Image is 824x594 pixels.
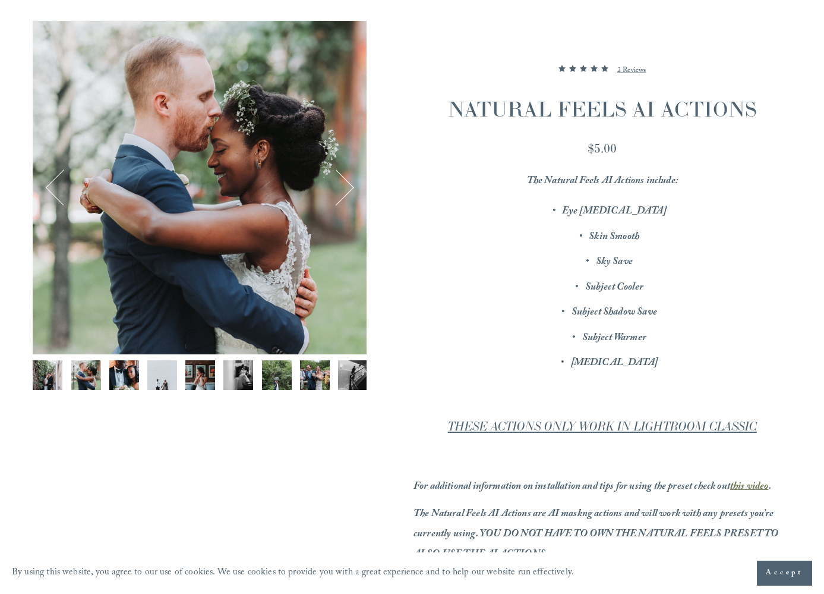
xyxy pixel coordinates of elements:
[33,21,366,354] img: best-lightroom-preset-natural-look.jpg
[338,360,368,390] button: Image 9 of 12
[757,561,812,586] button: Accept
[33,21,366,455] section: Gallery
[562,203,667,221] em: Eye [MEDICAL_DATA]
[71,360,101,390] button: Image 2 of 12
[571,355,658,372] em: [MEDICAL_DATA]
[448,420,757,434] em: THESE ACTIONS ONLY WORK IN LIGHTROOM CLASSIC
[185,360,215,390] button: Image 5 of 12
[109,360,139,390] button: Image 3 of 12
[109,360,139,390] img: DSCF8972.jpg (Copy)
[147,360,177,390] img: FUJ18856 copy.jpg (Copy)
[318,169,355,206] button: Next
[223,360,253,390] button: Image 6 of 12
[223,360,253,390] img: DSCF9372.jpg (Copy)
[769,479,771,496] em: .
[262,360,292,390] img: lightroom-presets-natural-look.jpg
[185,360,215,390] img: FUJ14832.jpg (Copy)
[300,360,330,390] button: Image 8 of 12
[33,360,366,396] div: Gallery thumbnails
[12,564,574,583] p: By using this website, you agree to our use of cookies. We use cookies to provide you with a grea...
[617,64,646,78] p: 2 Reviews
[413,95,791,124] h1: NATURAL FEELS AI ACTIONS
[413,506,781,564] em: The Natural Feels AI Actions are AI maskng actions and will work with any presets you’re currentl...
[589,229,639,246] em: Skin Smooth
[33,360,62,390] button: Image 1 of 12
[572,304,657,322] em: Subject Shadow Save
[338,360,368,390] img: raleigh-wedding-photographer.jpg
[766,567,803,579] span: Accept
[33,360,62,390] img: DSCF9013.jpg (Copy)
[730,479,769,496] a: this video
[617,56,646,85] a: 2 Reviews
[45,169,82,206] button: Previous
[413,139,791,158] div: $5.00
[147,360,177,390] button: Image 4 of 12
[71,360,101,390] img: best-lightroom-preset-natural-look.jpg
[262,360,292,390] button: Image 7 of 12
[582,330,646,347] em: Subject Warmer
[413,479,730,496] em: For additional information on installation and tips for using the preset check out
[527,173,678,190] em: The Natural Feels AI Actions include:
[585,279,643,297] em: Subject Cooler
[300,360,330,390] img: best-outdoor-north-carolina-wedding-photos.jpg
[596,254,633,271] em: Sky Save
